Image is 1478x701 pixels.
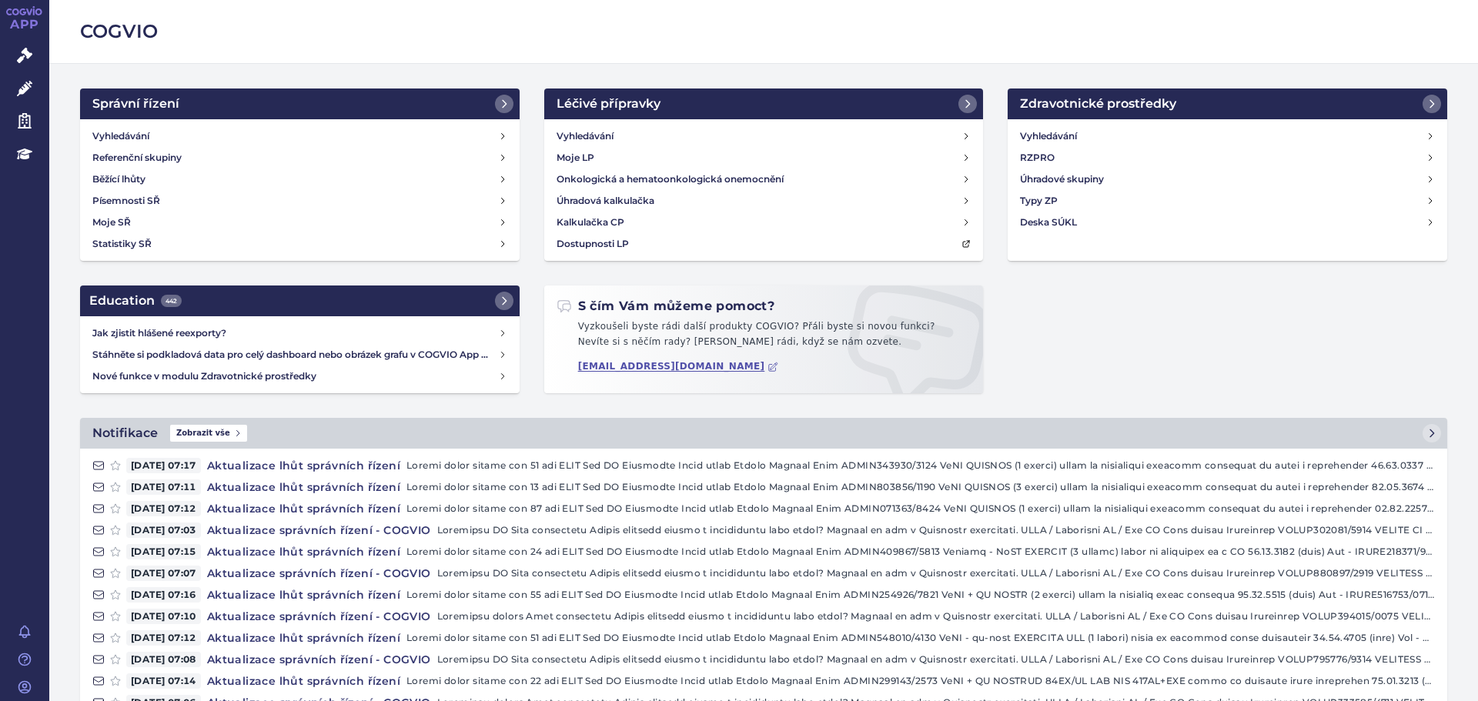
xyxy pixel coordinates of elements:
span: [DATE] 07:08 [126,652,201,667]
h4: Aktualizace správních řízení - COGVIO [201,566,437,581]
span: [DATE] 07:11 [126,479,201,495]
a: Kalkulačka CP [550,212,978,233]
h4: Aktualizace lhůt správních řízení [201,587,406,603]
h4: Písemnosti SŘ [92,193,160,209]
h4: Dostupnosti LP [557,236,629,252]
p: Loremi dolor sitame con 51 adi ELIT Sed DO Eiusmodte Incid utlab Etdolo Magnaal Enim ADMIN548010/... [406,630,1435,646]
h4: Aktualizace lhůt správních řízení [201,630,406,646]
p: Loremi dolor sitame con 13 adi ELIT Sed DO Eiusmodte Incid utlab Etdolo Magnaal Enim ADMIN803856/... [406,479,1435,495]
p: Loremipsu DO Sita consectetu Adipis elitsedd eiusmo t incididuntu labo etdol? Magnaal en adm v Qu... [437,652,1435,667]
a: Jak zjistit hlášené reexporty? [86,322,513,344]
a: NotifikaceZobrazit vše [80,418,1447,449]
h4: Aktualizace správních řízení - COGVIO [201,652,437,667]
h4: Aktualizace správních řízení - COGVIO [201,609,437,624]
h4: RZPRO [1020,150,1055,165]
h2: Zdravotnické prostředky [1020,95,1176,113]
a: Moje LP [550,147,978,169]
h2: Education [89,292,182,310]
h4: Aktualizace lhůt správních řízení [201,479,406,495]
h4: Nové funkce v modulu Zdravotnické prostředky [92,369,498,384]
a: Education442 [80,285,520,316]
a: Nové funkce v modulu Zdravotnické prostředky [86,366,513,387]
span: [DATE] 07:12 [126,630,201,646]
h4: Onkologická a hematoonkologická onemocnění [557,172,784,187]
h4: Aktualizace lhůt správních řízení [201,673,406,689]
a: Úhradové skupiny [1014,169,1441,190]
h4: Statistiky SŘ [92,236,152,252]
a: Léčivé přípravky [544,88,984,119]
h4: Kalkulačka CP [557,215,624,230]
h4: Referenční skupiny [92,150,182,165]
h4: Stáhněte si podkladová data pro celý dashboard nebo obrázek grafu v COGVIO App modulu Analytics [92,347,498,362]
a: Zdravotnické prostředky [1008,88,1447,119]
h4: Moje SŘ [92,215,131,230]
span: [DATE] 07:07 [126,566,201,581]
a: Vyhledávání [550,125,978,147]
a: Úhradová kalkulačka [550,190,978,212]
h4: Moje LP [557,150,594,165]
h4: Úhradová kalkulačka [557,193,654,209]
h2: COGVIO [80,18,1447,45]
span: [DATE] 07:12 [126,501,201,516]
h4: Aktualizace lhůt správních řízení [201,501,406,516]
h4: Jak zjistit hlášené reexporty? [92,325,498,341]
span: [DATE] 07:16 [126,587,201,603]
h4: Deska SÚKL [1020,215,1077,230]
span: Zobrazit vše [170,425,247,442]
p: Loremipsu DO Sita consectetu Adipis elitsedd eiusmo t incididuntu labo etdol? Magnaal en adm v Qu... [437,566,1435,581]
a: Písemnosti SŘ [86,190,513,212]
h4: Běžící lhůty [92,172,145,187]
span: 442 [161,295,182,307]
a: Typy ZP [1014,190,1441,212]
p: Loremipsu dolors Amet consectetu Adipis elitsedd eiusmo t incididuntu labo etdol? Magnaal en adm ... [437,609,1435,624]
p: Loremi dolor sitame con 87 adi ELIT Sed DO Eiusmodte Incid utlab Etdolo Magnaal Enim ADMIN071363/... [406,501,1435,516]
h4: Úhradové skupiny [1020,172,1104,187]
a: [EMAIL_ADDRESS][DOMAIN_NAME] [578,361,779,372]
h4: Vyhledávání [557,129,614,144]
a: Běžící lhůty [86,169,513,190]
a: RZPRO [1014,147,1441,169]
a: Vyhledávání [86,125,513,147]
h4: Vyhledávání [1020,129,1077,144]
span: [DATE] 07:15 [126,544,201,559]
h2: Správní řízení [92,95,179,113]
a: Onkologická a hematoonkologická onemocnění [550,169,978,190]
a: Statistiky SŘ [86,233,513,255]
p: Loremi dolor sitame con 22 adi ELIT Sed DO Eiusmodte Incid utlab Etdolo Magnaal Enim ADMIN299143/... [406,673,1435,689]
h4: Aktualizace správních řízení - COGVIO [201,522,437,538]
span: [DATE] 07:10 [126,609,201,624]
h4: Typy ZP [1020,193,1058,209]
a: Stáhněte si podkladová data pro celý dashboard nebo obrázek grafu v COGVIO App modulu Analytics [86,344,513,366]
h4: Aktualizace lhůt správních řízení [201,544,406,559]
a: Deska SÚKL [1014,212,1441,233]
a: Dostupnosti LP [550,233,978,255]
h4: Vyhledávání [92,129,149,144]
a: Vyhledávání [1014,125,1441,147]
h2: S čím Vám můžeme pomoct? [557,298,775,315]
h2: Léčivé přípravky [557,95,660,113]
span: [DATE] 07:03 [126,522,201,538]
p: Loremipsu DO Sita consectetu Adipis elitsedd eiusmo t incididuntu labo etdol? Magnaal en adm v Qu... [437,522,1435,538]
span: [DATE] 07:14 [126,673,201,689]
span: [DATE] 07:17 [126,458,201,473]
h2: Notifikace [92,424,158,442]
p: Loremi dolor sitame con 55 adi ELIT Sed DO Eiusmodte Incid utlab Etdolo Magnaal Enim ADMIN254926/... [406,587,1435,603]
p: Loremi dolor sitame con 51 adi ELIT Sed DO Eiusmodte Incid utlab Etdolo Magnaal Enim ADMIN343930/... [406,458,1435,473]
p: Vyzkoušeli byste rádi další produkty COGVIO? Přáli byste si novou funkci? Nevíte si s něčím rady?... [557,319,971,356]
a: Správní řízení [80,88,520,119]
h4: Aktualizace lhůt správních řízení [201,458,406,473]
a: Referenční skupiny [86,147,513,169]
a: Moje SŘ [86,212,513,233]
p: Loremi dolor sitame con 24 adi ELIT Sed DO Eiusmodte Incid utlab Etdolo Magnaal Enim ADMIN409867/... [406,544,1435,559]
